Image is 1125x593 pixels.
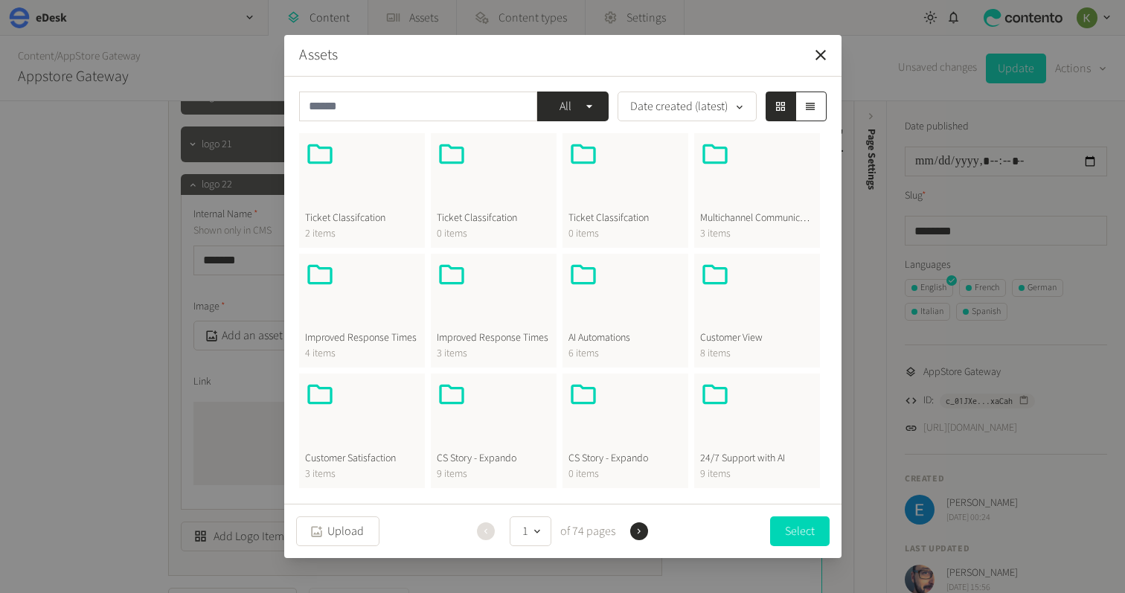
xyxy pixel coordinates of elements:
[431,133,557,248] button: Ticket Classifcation0 items
[299,44,338,66] button: Assets
[700,226,814,242] span: 3 items
[305,211,419,226] span: Ticket Classifcation
[437,346,551,362] span: 3 items
[437,451,551,467] span: CS Story - Expando
[431,374,557,488] button: CS Story - Expando9 items
[568,330,682,346] span: AI Automations
[305,451,419,467] span: Customer Satisfaction
[437,211,551,226] span: Ticket Classifcation
[562,133,688,248] button: Ticket Classifcation0 items
[437,467,551,482] span: 9 items
[437,226,551,242] span: 0 items
[700,346,814,362] span: 8 items
[557,522,615,540] span: of 74 pages
[700,467,814,482] span: 9 items
[431,254,557,368] button: Improved Response Times3 items
[305,467,419,482] span: 3 items
[437,330,551,346] span: Improved Response Times
[299,254,425,368] button: Improved Response Times4 items
[562,374,688,488] button: CS Story - Expando0 items
[510,516,551,546] button: 1
[694,374,820,488] button: 24/7 Support with AI9 items
[618,92,757,121] button: Date created (latest)
[549,97,583,115] span: All
[562,254,688,368] button: AI Automations6 items
[770,516,830,546] button: Select
[568,226,682,242] span: 0 items
[305,226,419,242] span: 2 items
[700,451,814,467] span: 24/7 Support with AI
[700,330,814,346] span: Customer View
[694,254,820,368] button: Customer View8 items
[305,346,419,362] span: 4 items
[568,451,682,467] span: CS Story - Expando
[296,516,379,546] button: Upload
[700,211,814,226] span: Multichannel Communication
[568,346,682,362] span: 6 items
[537,92,609,121] button: All
[568,467,682,482] span: 0 items
[299,374,425,488] button: Customer Satisfaction3 items
[305,330,419,346] span: Improved Response Times
[568,211,682,226] span: Ticket Classifcation
[299,133,425,248] button: Ticket Classifcation2 items
[694,133,820,248] button: Multichannel Communication3 items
